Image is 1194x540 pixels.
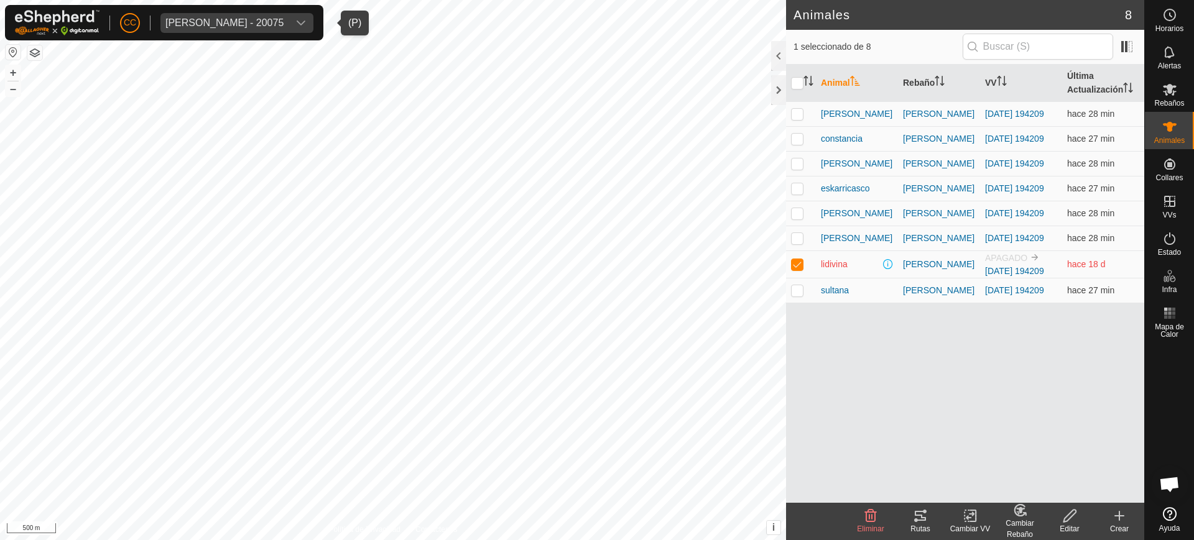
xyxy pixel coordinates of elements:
[903,182,975,195] div: [PERSON_NAME]
[821,284,849,297] span: sultana
[903,258,975,271] div: [PERSON_NAME]
[935,78,945,88] p-sorticon: Activar para ordenar
[1062,65,1144,102] th: Última Actualización
[945,523,995,534] div: Cambiar VV
[821,258,848,271] span: lidivina
[903,132,975,145] div: [PERSON_NAME]
[1155,25,1183,32] span: Horarios
[1067,285,1114,295] span: 25 sept 2025, 7:07
[985,266,1044,276] a: [DATE] 194209
[1094,523,1144,534] div: Crear
[821,132,863,145] span: constancia
[1125,6,1132,24] span: 8
[1158,62,1181,70] span: Alertas
[15,10,99,35] img: Logo Gallagher
[124,16,136,29] span: CC
[1145,502,1194,537] a: Ayuda
[329,524,400,535] a: Política de Privacidad
[1123,85,1133,94] p-sorticon: Activar para ordenar
[985,253,1027,263] span: APAGADO
[1030,252,1040,262] img: hasta
[895,523,945,534] div: Rutas
[997,78,1007,88] p-sorticon: Activar para ordenar
[821,207,892,220] span: [PERSON_NAME]
[985,109,1044,119] a: [DATE] 194209
[821,108,892,121] span: [PERSON_NAME]
[985,158,1044,168] a: [DATE] 194209
[767,521,780,534] button: i
[903,284,975,297] div: [PERSON_NAME]
[903,157,975,170] div: [PERSON_NAME]
[1162,211,1176,219] span: VVs
[821,157,892,170] span: [PERSON_NAME]
[898,65,980,102] th: Rebaño
[816,65,898,102] th: Animal
[1154,137,1185,144] span: Animales
[1148,323,1191,338] span: Mapa de Calor
[6,81,21,96] button: –
[794,40,963,53] span: 1 seleccionado de 8
[1067,134,1114,144] span: 25 sept 2025, 7:07
[1155,174,1183,181] span: Collares
[1158,249,1181,256] span: Estado
[857,524,884,533] span: Eliminar
[980,65,1062,102] th: VV
[1067,259,1106,269] span: 6 sept 2025, 20:07
[794,7,1125,22] h2: Animales
[985,233,1044,243] a: [DATE] 194209
[1159,524,1180,532] span: Ayuda
[903,108,975,121] div: [PERSON_NAME]
[27,45,42,60] button: Capas del Mapa
[772,522,775,533] span: i
[803,78,813,88] p-sorticon: Activar para ordenar
[1154,99,1184,107] span: Rebaños
[1067,233,1114,243] span: 25 sept 2025, 7:07
[985,285,1044,295] a: [DATE] 194209
[995,518,1045,540] div: Cambiar Rebaño
[985,183,1044,193] a: [DATE] 194209
[821,232,892,245] span: [PERSON_NAME]
[6,45,21,60] button: Restablecer Mapa
[1162,286,1177,293] span: Infra
[985,134,1044,144] a: [DATE] 194209
[165,18,284,28] div: [PERSON_NAME] - 20075
[1045,523,1094,534] div: Editar
[1151,465,1188,503] div: Chat abierto
[903,207,975,220] div: [PERSON_NAME]
[1067,109,1114,119] span: 25 sept 2025, 7:06
[985,208,1044,218] a: [DATE] 194209
[289,13,313,33] div: dropdown trigger
[821,182,870,195] span: eskarricasco
[160,13,289,33] span: Olegario Arranz Rodrigo - 20075
[6,65,21,80] button: +
[1067,208,1114,218] span: 25 sept 2025, 7:07
[1067,158,1114,168] span: 25 sept 2025, 7:07
[850,78,860,88] p-sorticon: Activar para ordenar
[963,34,1113,60] input: Buscar (S)
[415,524,457,535] a: Contáctenos
[903,232,975,245] div: [PERSON_NAME]
[1067,183,1114,193] span: 25 sept 2025, 7:07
